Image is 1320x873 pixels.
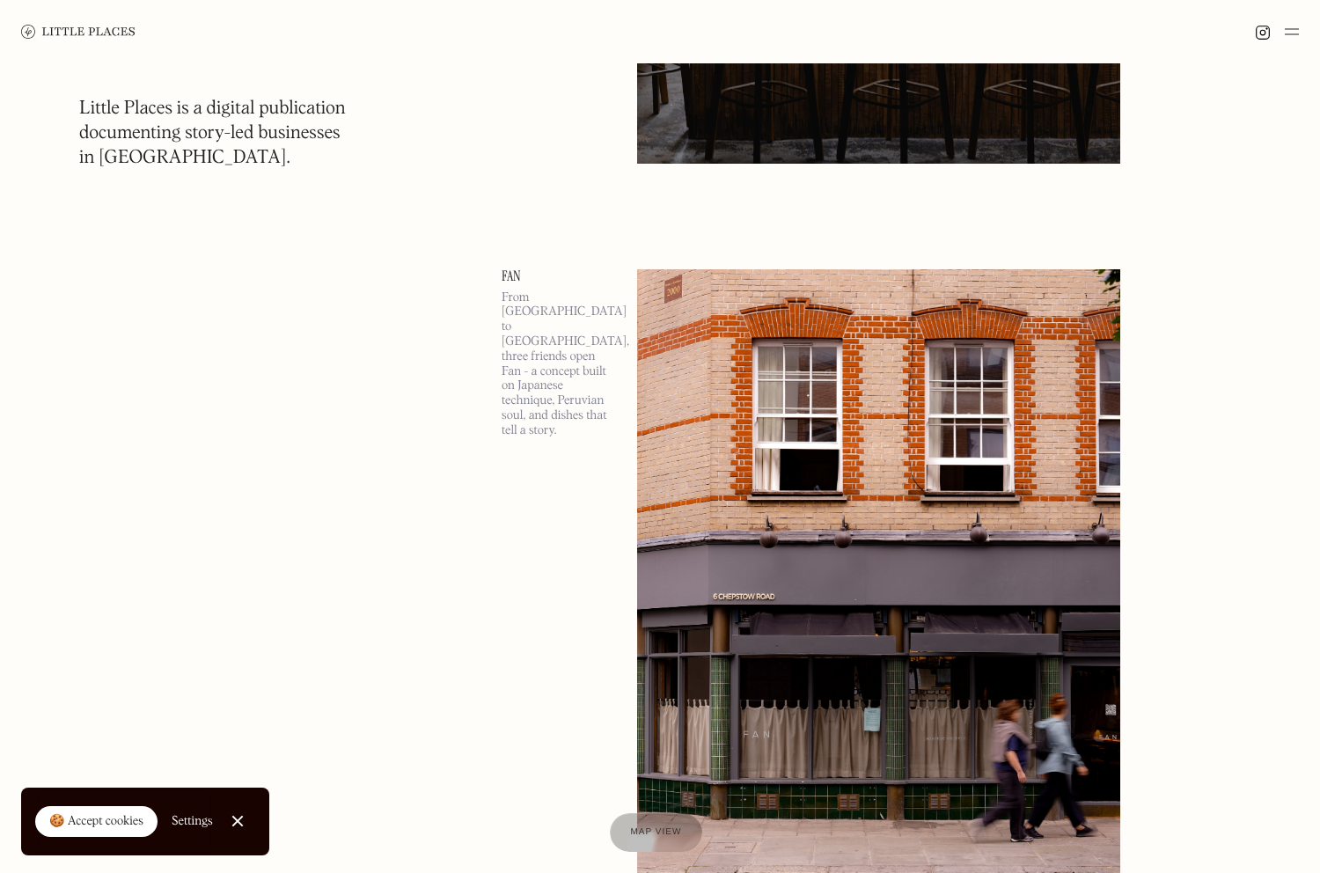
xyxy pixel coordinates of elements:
a: Settings [172,802,213,841]
h1: Little Places is a digital publication documenting story-led businesses in [GEOGRAPHIC_DATA]. [79,97,346,171]
a: Map view [610,813,703,852]
a: 🍪 Accept cookies [35,806,158,838]
div: Close Cookie Popup [237,821,238,822]
div: Settings [172,815,213,827]
a: Close Cookie Popup [220,803,255,839]
span: Map view [631,827,682,837]
div: 🍪 Accept cookies [49,813,143,831]
a: Fan [502,269,616,283]
p: From [GEOGRAPHIC_DATA] to [GEOGRAPHIC_DATA], three friends open Fan - a concept built on Japanese... [502,290,616,438]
